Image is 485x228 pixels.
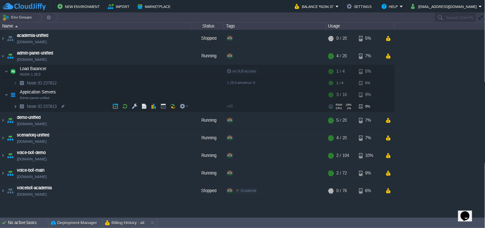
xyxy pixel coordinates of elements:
[192,182,224,199] div: Stopped
[17,50,53,56] a: admin-panel-unified
[9,65,18,78] img: AMDAwAAAACH5BAEAAAAALAAAAAABAAEAAAICRAEAOw==
[17,114,41,121] span: demo-unified
[17,174,47,180] a: [DOMAIN_NAME]
[17,102,26,111] img: AMDAwAAAACH5BAEAAAAALAAAAAABAAEAAAICRAEAOw==
[336,103,343,106] span: RAM
[13,102,17,111] img: AMDAwAAAACH5BAEAAAAALAAAAAABAAEAAAICRAEAOw==
[19,66,47,71] a: Load BalancerNGINX 1.28.0
[6,129,15,147] img: AMDAwAAAACH5BAEAAAAALAAAAAABAAEAAAICRAEAOw==
[17,150,46,156] a: voice-bot-demo
[105,220,145,226] button: Billing History : all
[337,147,349,164] div: 2 / 104
[359,112,380,129] div: 7%
[192,22,224,30] div: Status
[26,80,58,86] a: Node ID:237812
[20,96,50,100] span: Admin-panel-unified
[0,47,5,65] img: AMDAwAAAACH5BAEAAAAALAAAAAABAAEAAAICRAEAOw==
[6,182,15,199] img: AMDAwAAAACH5BAEAAAAALAAAAAABAAEAAAICRAEAOw==
[337,182,347,199] div: 0 / 76
[17,138,47,145] a: [DOMAIN_NAME]
[17,32,48,39] a: academia-unified
[337,30,347,47] div: 0 / 20
[336,107,342,110] span: CPU
[9,88,18,101] img: AMDAwAAAACH5BAEAAAAALAAAAAABAAEAAAICRAEAOw==
[241,189,256,192] span: Academia
[17,132,49,138] a: scenarioiq-unified
[192,129,224,147] div: Running
[13,78,17,88] img: AMDAwAAAACH5BAEAAAAALAAAAAABAAEAAAICRAEAOw==
[337,129,347,147] div: 4 / 20
[337,112,347,129] div: 5 / 20
[6,30,15,47] img: AMDAwAAAACH5BAEAAAAALAAAAAABAAEAAAICRAEAOw==
[359,102,380,111] div: 9%
[337,165,347,182] div: 2 / 72
[51,220,97,226] button: Deployment Manager
[382,3,400,10] button: Help
[6,112,15,129] img: AMDAwAAAACH5BAEAAAAALAAAAAABAAEAAAICRAEAOw==
[20,73,41,77] span: NGINX 1.28.0
[0,112,5,129] img: AMDAwAAAACH5BAEAAAAALAAAAAABAAEAAAICRAEAOw==
[6,165,15,182] img: AMDAwAAAACH5BAEAAAAALAAAAAABAAEAAAICRAEAOw==
[26,80,58,86] span: 237812
[359,165,380,182] div: 9%
[411,3,479,10] button: [EMAIL_ADDRESS][DOMAIN_NAME]
[2,13,34,22] button: Env Groups
[295,3,336,10] button: Balance ₹6294.37
[327,22,394,30] div: Usage
[17,39,47,45] a: [DOMAIN_NAME]
[192,47,224,65] div: Running
[359,182,380,199] div: 6%
[224,22,326,30] div: Tags
[359,129,380,147] div: 7%
[227,69,256,73] span: no SLB access
[227,104,233,108] span: v22
[6,47,15,65] img: AMDAwAAAACH5BAEAAAAALAAAAAABAAEAAAICRAEAOw==
[345,107,351,110] span: 1%
[337,88,347,101] div: 3 / 16
[27,81,43,85] span: Node ID:
[0,30,5,47] img: AMDAwAAAACH5BAEAAAAALAAAAAABAAEAAAICRAEAOw==
[58,3,102,10] button: New Environment
[17,167,44,174] a: voice-bot-main
[227,81,255,85] span: 1.28.0-almalinux-9
[192,147,224,164] div: Running
[17,191,47,198] a: [DOMAIN_NAME]
[458,202,479,222] iframe: chat widget
[17,185,52,191] a: voicebot-academia
[0,129,5,147] img: AMDAwAAAACH5BAEAAAAALAAAAAABAAEAAAICRAEAOw==
[26,104,58,109] span: 237813
[19,90,57,94] a: Application ServersAdmin-panel-unified
[359,88,380,101] div: 9%
[337,78,343,88] div: 1 / 4
[17,78,26,88] img: AMDAwAAAACH5BAEAAAAALAAAAAABAAEAAAICRAEAOw==
[19,66,47,71] span: Load Balancer
[2,3,46,11] img: CloudJiffy
[359,65,380,78] div: 5%
[337,47,347,65] div: 4 / 20
[8,218,48,228] div: No active tasks
[17,121,47,127] a: [DOMAIN_NAME]
[4,65,8,78] img: AMDAwAAAACH5BAEAAAAALAAAAAABAAEAAAICRAEAOw==
[359,47,380,65] div: 7%
[359,78,380,88] div: 5%
[4,88,8,101] img: AMDAwAAAACH5BAEAAAAALAAAAAABAAEAAAICRAEAOw==
[19,89,57,95] span: Application Servers
[192,165,224,182] div: Running
[345,103,352,106] span: 19%
[15,26,18,27] img: AMDAwAAAACH5BAEAAAAALAAAAAABAAEAAAICRAEAOw==
[6,147,15,164] img: AMDAwAAAACH5BAEAAAAALAAAAAABAAEAAAICRAEAOw==
[17,56,47,63] a: [DOMAIN_NAME]
[192,30,224,47] div: Stopped
[26,104,58,109] a: Node ID:237813
[359,30,380,47] div: 5%
[108,3,132,10] button: Import
[1,22,192,30] div: Name
[0,182,5,199] img: AMDAwAAAACH5BAEAAAAALAAAAAABAAEAAAICRAEAOw==
[337,65,345,78] div: 1 / 4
